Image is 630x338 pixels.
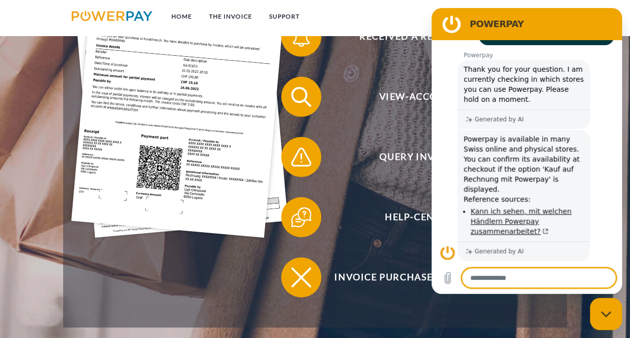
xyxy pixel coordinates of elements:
a: Home [163,8,200,26]
button: Received a reminder? [281,17,542,57]
img: qb_close.svg [289,265,314,290]
iframe: Button to launch messaging window, conversation in progress [590,298,622,330]
span: Received a reminder? [296,17,542,57]
img: qb_warning.svg [289,144,314,170]
span: Query Invoice [296,137,542,177]
img: qb_bell.svg [289,24,314,49]
span: Invoice purchase unavailable [296,257,542,297]
button: View-Account [281,77,542,117]
img: qb_help.svg [289,205,314,230]
iframe: Messaging window [432,8,622,294]
a: THE INVOICE [200,8,261,26]
span: Help-Center [296,197,542,237]
a: GTC [508,8,538,26]
button: Invoice purchase unavailable [281,257,542,297]
button: Help-Center [281,197,542,237]
span: View-Account [296,77,542,117]
a: Support [261,8,308,26]
img: logo-powerpay.svg [72,11,152,21]
button: Query Invoice [281,137,542,177]
img: qb_search.svg [289,84,314,109]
